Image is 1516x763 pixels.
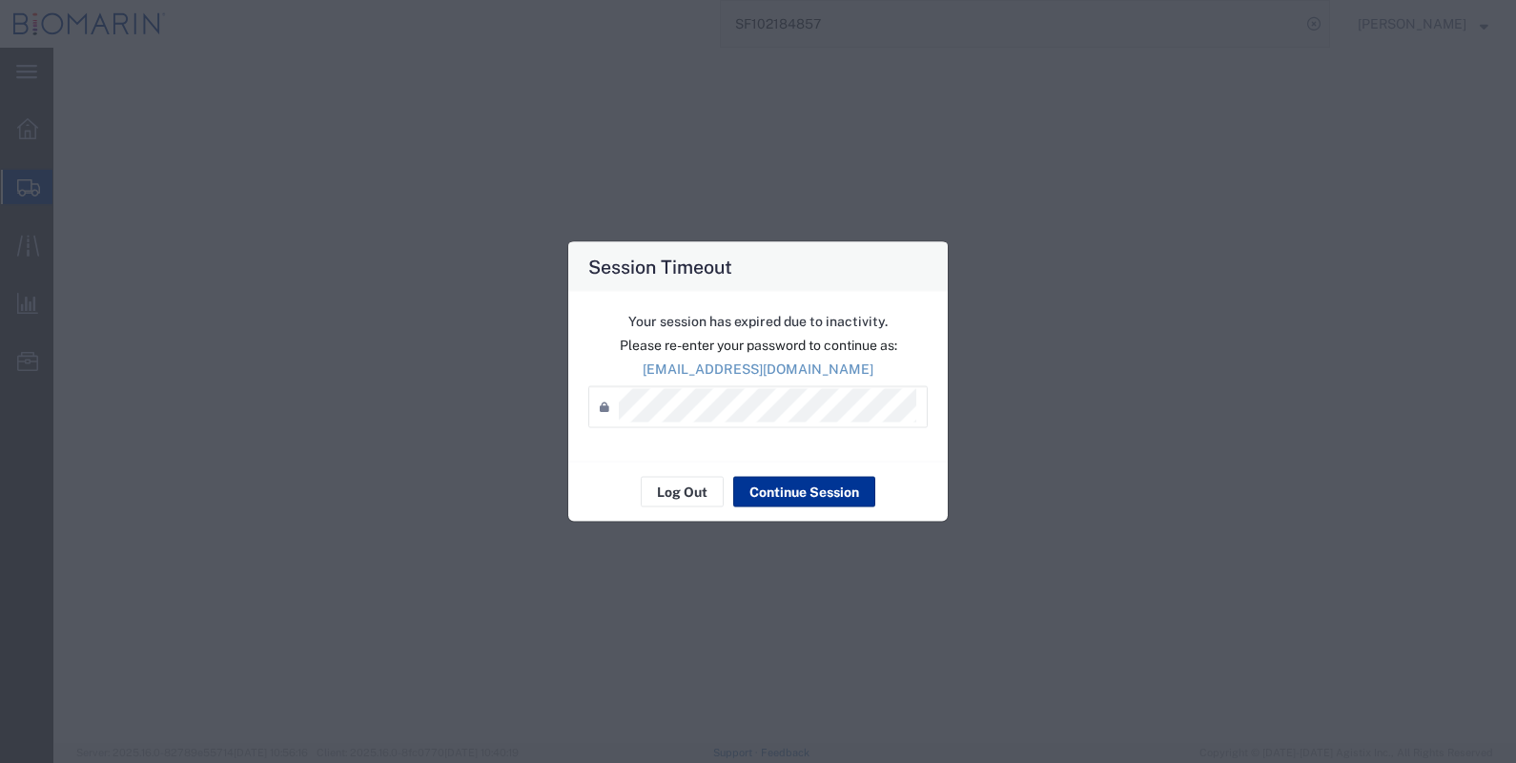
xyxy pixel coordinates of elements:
p: [EMAIL_ADDRESS][DOMAIN_NAME] [588,360,928,380]
p: Please re-enter your password to continue as: [588,336,928,356]
button: Continue Session [733,477,875,507]
button: Log Out [641,477,724,507]
p: Your session has expired due to inactivity. [588,312,928,332]
h4: Session Timeout [588,253,732,280]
